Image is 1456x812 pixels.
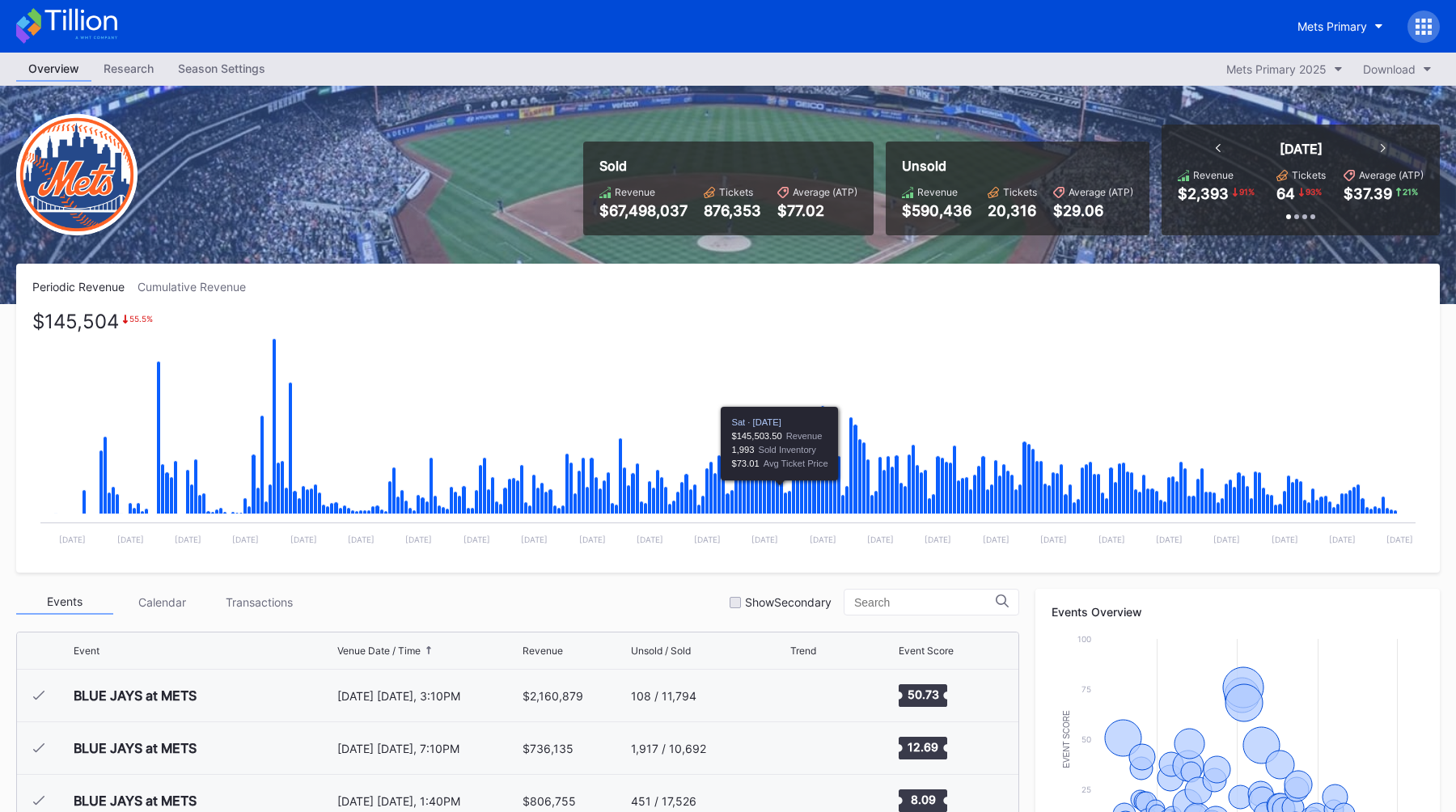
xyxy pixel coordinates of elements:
text: [DATE] [521,535,548,544]
div: 93 % [1304,185,1323,198]
text: [DATE] [1213,535,1240,544]
input: Search [854,596,996,609]
div: $77.02 [777,202,857,219]
div: BLUE JAYS at METS [74,687,197,704]
text: 50 [1081,734,1091,744]
text: [DATE] [290,535,317,544]
div: Unsold [902,158,1133,174]
div: $37.39 [1344,185,1392,202]
a: Overview [16,57,91,82]
div: [DATE] [DATE], 3:10PM [337,689,519,703]
svg: Chart title [790,675,839,716]
div: $736,135 [523,742,574,755]
text: [DATE] [579,535,606,544]
button: Download [1355,58,1440,80]
div: Trend [790,645,816,657]
text: [DATE] [1329,535,1356,544]
div: $2,160,879 [523,689,583,703]
div: $29.06 [1053,202,1133,219]
div: Show Secondary [745,595,832,609]
div: Revenue [523,645,563,657]
div: Transactions [210,590,307,615]
div: Unsold / Sold [631,645,691,657]
text: Event Score [1062,710,1071,768]
div: 876,353 [704,202,761,219]
text: [DATE] [810,535,836,544]
text: [DATE] [1040,535,1067,544]
div: [DATE] [DATE], 7:10PM [337,742,519,755]
text: 12.69 [908,740,938,754]
img: New-York-Mets-Transparent.png [16,114,138,235]
text: [DATE] [983,535,1009,544]
div: Season Settings [166,57,277,80]
text: [DATE] [751,535,778,544]
a: Research [91,57,166,82]
div: 1,917 / 10,692 [631,742,706,755]
div: Events Overview [1052,605,1424,619]
div: 91 % [1238,185,1256,198]
div: BLUE JAYS at METS [74,740,197,756]
div: $67,498,037 [599,202,688,219]
div: [DATE] [1280,141,1323,157]
text: 100 [1077,634,1091,644]
div: Tickets [1292,169,1326,181]
text: [DATE] [405,535,432,544]
button: Mets Primary 2025 [1218,58,1351,80]
div: Revenue [917,186,958,198]
text: [DATE] [637,535,663,544]
div: Periodic Revenue [32,280,138,294]
div: Revenue [1193,169,1234,181]
svg: Chart title [790,728,839,768]
div: Event [74,645,99,657]
div: 451 / 17,526 [631,794,696,808]
div: Mets Primary [1297,19,1367,33]
div: Tickets [1003,186,1037,198]
text: [DATE] [1098,535,1125,544]
text: [DATE] [175,535,201,544]
text: [DATE] [925,535,951,544]
div: 108 / 11,794 [631,689,696,703]
div: Tickets [719,186,753,198]
div: [DATE] [DATE], 1:40PM [337,794,519,808]
div: Events [16,590,113,615]
text: [DATE] [117,535,144,544]
text: 25 [1081,785,1091,794]
div: Average (ATP) [1359,169,1424,181]
div: Mets Primary 2025 [1226,62,1327,76]
text: 8.09 [910,793,935,806]
text: 75 [1081,684,1091,694]
div: Event Score [899,645,954,657]
button: Mets Primary [1285,11,1395,41]
div: Download [1363,62,1416,76]
div: Cumulative Revenue [138,280,259,294]
text: [DATE] [1156,535,1183,544]
text: [DATE] [463,535,490,544]
text: 50.73 [907,687,938,701]
svg: Chart title [32,314,1424,556]
text: [DATE] [694,535,721,544]
text: [DATE] [1272,535,1298,544]
text: [DATE] [867,535,894,544]
div: $2,393 [1178,185,1229,202]
div: Calendar [113,590,210,615]
text: [DATE] [1386,535,1413,544]
div: 21 % [1401,185,1420,198]
div: Average (ATP) [1069,186,1133,198]
a: Season Settings [166,57,277,82]
text: [DATE] [348,535,375,544]
div: $145,504 [32,314,119,329]
div: 20,316 [988,202,1037,219]
div: $806,755 [523,794,576,808]
div: BLUE JAYS at METS [74,793,197,809]
div: Research [91,57,166,80]
div: Sold [599,158,857,174]
div: 55.5 % [129,314,153,324]
div: Venue Date / Time [337,645,421,657]
text: [DATE] [59,535,86,544]
div: $590,436 [902,202,971,219]
div: Average (ATP) [793,186,857,198]
div: 64 [1276,185,1295,202]
div: Revenue [615,186,655,198]
text: [DATE] [232,535,259,544]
